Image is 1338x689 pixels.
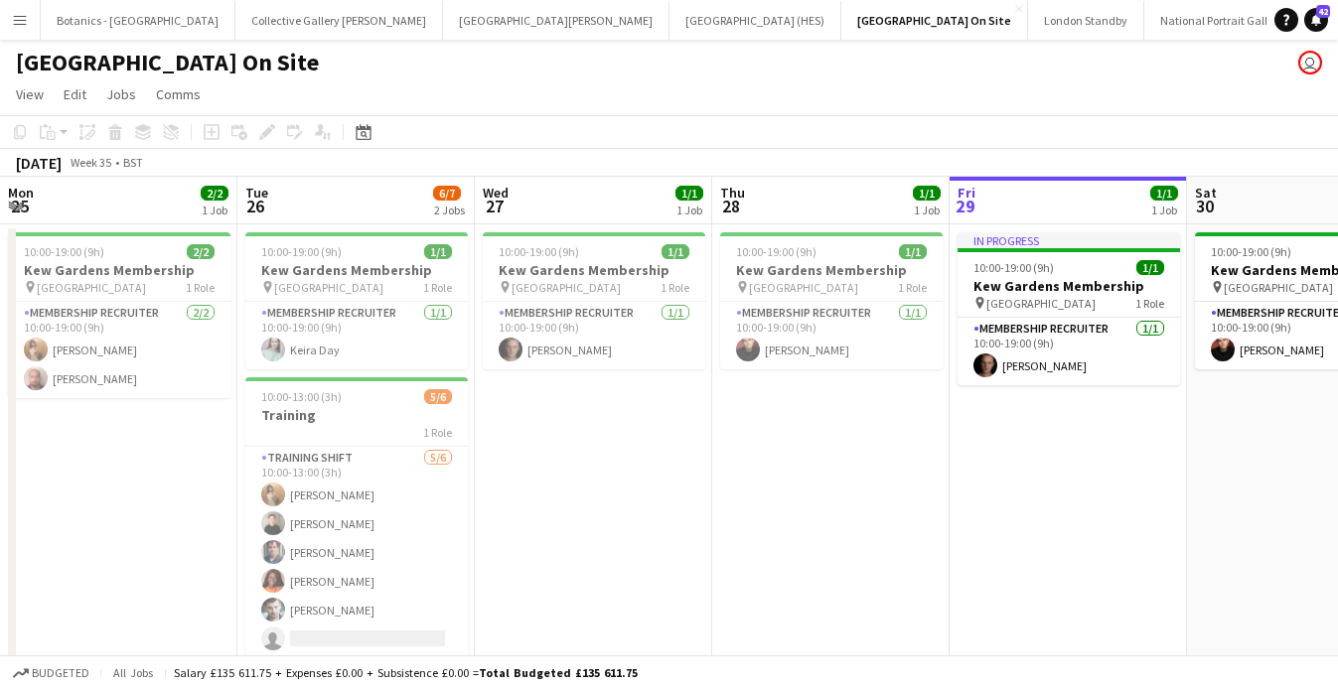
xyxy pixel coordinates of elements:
app-card-role: Membership Recruiter1/110:00-19:00 (9h)[PERSON_NAME] [958,318,1180,385]
h3: Kew Gardens Membership [720,261,943,279]
app-job-card: 10:00-19:00 (9h)1/1Kew Gardens Membership [GEOGRAPHIC_DATA]1 RoleMembership Recruiter1/110:00-19:... [720,232,943,369]
app-job-card: In progress10:00-19:00 (9h)1/1Kew Gardens Membership [GEOGRAPHIC_DATA]1 RoleMembership Recruiter1... [958,232,1180,385]
a: 42 [1304,8,1328,32]
span: Jobs [106,85,136,103]
span: 1 Role [1135,296,1164,311]
div: 1 Job [1151,203,1177,217]
span: 10:00-19:00 (9h) [499,244,579,259]
span: 10:00-19:00 (9h) [736,244,817,259]
app-card-role: Training shift5/610:00-13:00 (3h)[PERSON_NAME][PERSON_NAME][PERSON_NAME][PERSON_NAME][PERSON_NAME] [245,447,468,658]
span: 1/1 [662,244,689,259]
span: 5/6 [424,389,452,404]
span: 10:00-19:00 (9h) [261,244,342,259]
span: [GEOGRAPHIC_DATA] [749,280,858,295]
button: [GEOGRAPHIC_DATA] On Site [841,1,1028,40]
span: 1/1 [1136,260,1164,275]
span: 10:00-19:00 (9h) [24,244,104,259]
button: Budgeted [10,662,92,684]
h1: [GEOGRAPHIC_DATA] On Site [16,48,319,77]
app-card-role: Membership Recruiter1/110:00-19:00 (9h)[PERSON_NAME] [483,302,705,369]
span: Wed [483,184,509,202]
span: View [16,85,44,103]
app-user-avatar: Gus Gordon [1298,51,1322,74]
span: 1/1 [424,244,452,259]
span: 1 Role [423,280,452,295]
span: 27 [480,195,509,217]
span: Fri [958,184,975,202]
span: [GEOGRAPHIC_DATA] [37,280,146,295]
button: [GEOGRAPHIC_DATA] (HES) [669,1,841,40]
span: 2/2 [201,186,228,201]
span: 1/1 [899,244,927,259]
app-card-role: Membership Recruiter1/110:00-19:00 (9h)[PERSON_NAME] [720,302,943,369]
button: Botanics - [GEOGRAPHIC_DATA] [41,1,235,40]
span: 10:00-19:00 (9h) [973,260,1054,275]
span: All jobs [109,665,157,680]
span: Sat [1195,184,1217,202]
span: Edit [64,85,86,103]
span: Total Budgeted £135 611.75 [479,665,638,680]
span: 1/1 [913,186,941,201]
span: 10:00-19:00 (9h) [1211,244,1291,259]
div: 2 Jobs [434,203,465,217]
h3: Training [245,406,468,424]
span: 25 [5,195,34,217]
app-job-card: 10:00-13:00 (3h)5/6Training1 RoleTraining shift5/610:00-13:00 (3h)[PERSON_NAME][PERSON_NAME][PERS... [245,377,468,658]
span: Mon [8,184,34,202]
button: Collective Gallery [PERSON_NAME] [235,1,443,40]
h3: Kew Gardens Membership [483,261,705,279]
h3: Kew Gardens Membership [958,277,1180,295]
span: Tue [245,184,268,202]
div: 1 Job [914,203,940,217]
span: Budgeted [32,666,89,680]
app-job-card: 10:00-19:00 (9h)2/2Kew Gardens Membership [GEOGRAPHIC_DATA]1 RoleMembership Recruiter2/210:00-19:... [8,232,230,398]
app-job-card: 10:00-19:00 (9h)1/1Kew Gardens Membership [GEOGRAPHIC_DATA]1 RoleMembership Recruiter1/110:00-19:... [483,232,705,369]
app-card-role: Membership Recruiter1/110:00-19:00 (9h)Keira Day [245,302,468,369]
div: BST [123,155,143,170]
div: [DATE] [16,153,62,173]
span: 1 Role [898,280,927,295]
span: 29 [955,195,975,217]
span: 42 [1316,5,1330,18]
div: 1 Job [202,203,227,217]
a: Edit [56,81,94,107]
span: 1/1 [675,186,703,201]
span: 6/7 [433,186,461,201]
button: [GEOGRAPHIC_DATA][PERSON_NAME] [443,1,669,40]
span: Thu [720,184,745,202]
a: View [8,81,52,107]
button: London Standby [1028,1,1144,40]
div: Salary £135 611.75 + Expenses £0.00 + Subsistence £0.00 = [174,665,638,680]
span: 1 Role [186,280,215,295]
h3: Kew Gardens Membership [8,261,230,279]
span: [GEOGRAPHIC_DATA] [512,280,621,295]
span: [GEOGRAPHIC_DATA] [986,296,1096,311]
span: 1 Role [661,280,689,295]
span: 1/1 [1150,186,1178,201]
app-card-role: Membership Recruiter2/210:00-19:00 (9h)[PERSON_NAME][PERSON_NAME] [8,302,230,398]
span: 26 [242,195,268,217]
h3: Kew Gardens Membership [245,261,468,279]
span: Comms [156,85,201,103]
span: 2/2 [187,244,215,259]
div: 1 Job [676,203,702,217]
span: 10:00-13:00 (3h) [261,389,342,404]
span: [GEOGRAPHIC_DATA] [1224,280,1333,295]
span: [GEOGRAPHIC_DATA] [274,280,383,295]
span: 30 [1192,195,1217,217]
a: Jobs [98,81,144,107]
span: 1 Role [423,425,452,440]
button: National Portrait Gallery (NPG) [1144,1,1332,40]
a: Comms [148,81,209,107]
span: Week 35 [66,155,115,170]
span: 28 [717,195,745,217]
app-job-card: 10:00-19:00 (9h)1/1Kew Gardens Membership [GEOGRAPHIC_DATA]1 RoleMembership Recruiter1/110:00-19:... [245,232,468,369]
div: In progress [958,232,1180,248]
